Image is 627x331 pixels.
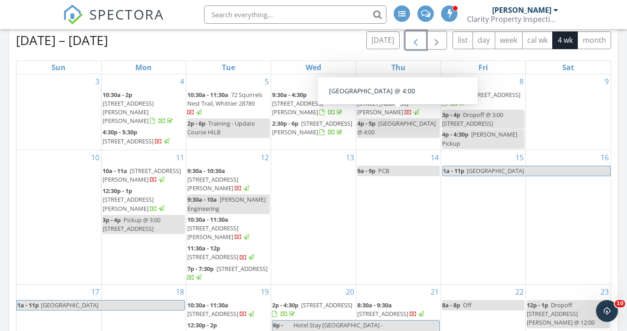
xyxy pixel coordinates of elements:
a: Go to August 21, 2025 [429,285,441,299]
span: [STREET_ADDRESS] [301,301,352,309]
a: Go to August 8, 2025 [518,74,525,89]
a: 12:30p - 1p [STREET_ADDRESS][PERSON_NAME] [103,186,185,214]
a: Go to August 3, 2025 [93,74,101,89]
a: 10:30a - 11:30a 72 Squirrels Nest Trail, Whittier 28789 [187,90,270,118]
a: Go to August 4, 2025 [178,74,186,89]
a: Saturday [560,61,576,74]
a: SPECTORA [63,12,164,31]
td: Go to August 3, 2025 [16,74,101,150]
td: Go to August 13, 2025 [271,150,356,284]
a: Go to August 16, 2025 [599,150,611,165]
a: 10a - 11a [STREET_ADDRESS][PERSON_NAME] [103,167,181,183]
a: 4:30p - 5:30p [STREET_ADDRESS] [103,128,171,145]
a: Go to August 11, 2025 [174,150,186,165]
span: [STREET_ADDRESS] [216,265,267,273]
span: 7p - 7:30p [187,265,214,273]
td: Go to August 10, 2025 [16,150,101,284]
a: 10:30a - 2p [STREET_ADDRESS][PERSON_NAME][PERSON_NAME] [103,90,185,127]
span: [STREET_ADDRESS] [357,310,408,318]
td: Go to August 8, 2025 [441,74,525,150]
span: Off [463,301,472,309]
span: 12:30p - 1p [103,187,132,195]
td: Go to August 6, 2025 [271,74,356,150]
button: [DATE] [366,31,400,49]
div: Clarity Property Inspections [467,15,558,24]
span: 2p - 6p [187,119,206,127]
a: Go to August 14, 2025 [429,150,441,165]
a: 10:30a - 11:30a [STREET_ADDRESS][PERSON_NAME] [357,91,421,116]
a: Go to August 19, 2025 [259,285,271,299]
a: Go to August 6, 2025 [348,74,356,89]
a: Wednesday [304,61,323,74]
span: [STREET_ADDRESS][PERSON_NAME][PERSON_NAME] [103,99,154,125]
span: SPECTORA [89,5,164,24]
a: 11:30a - 12p [STREET_ADDRESS] [187,243,270,263]
span: 9:30a - 10a [187,195,217,204]
span: [STREET_ADDRESS][PERSON_NAME] [357,99,408,116]
a: 10:30a - 11:30a [STREET_ADDRESS] [187,301,256,318]
a: Go to August 10, 2025 [89,150,101,165]
span: [STREET_ADDRESS][PERSON_NAME] [187,224,238,241]
button: Next [426,31,447,50]
span: 10:30a - 11:30a [187,91,228,99]
span: 12p - 1p [527,301,548,309]
span: 4p - 5p [357,119,375,127]
a: Thursday [390,61,407,74]
span: 9a - 9p [357,167,375,175]
a: 10:30a - 11:30a [STREET_ADDRESS][PERSON_NAME] [187,215,251,241]
span: 3p - 4p [103,216,121,224]
a: 9:30a - 4:30p [STREET_ADDRESS][PERSON_NAME] [272,91,344,116]
td: Go to August 11, 2025 [101,150,186,284]
span: 9:30a - 10:30a [187,167,225,175]
a: 9:30a - 10:30a [STREET_ADDRESS][PERSON_NAME] [187,166,270,194]
input: Search everything... [204,5,386,24]
h2: [DATE] – [DATE] [16,31,108,49]
span: 11:30a - 12p [187,244,220,252]
a: 10:30a - 11:30a [STREET_ADDRESS][PERSON_NAME] [187,214,270,243]
a: Go to August 5, 2025 [263,74,271,89]
a: 10:30a - 11:30a 72 Squirrels Nest Trail, Whittier 28789 [187,91,262,116]
button: cal wk [522,31,553,49]
a: 10:30a - 11:30a [STREET_ADDRESS][PERSON_NAME] [357,90,440,118]
a: Go to August 7, 2025 [433,74,441,89]
span: 10 [615,300,625,307]
span: 8:30a - 9:30a [357,301,392,309]
a: Monday [134,61,154,74]
a: 2p - 4:30p [STREET_ADDRESS] [272,301,352,318]
span: 10:30a - 11:30a [357,91,398,99]
a: Sunday [50,61,67,74]
a: 7p - 7:30p [STREET_ADDRESS] [187,265,267,281]
div: [PERSON_NAME] [492,5,551,15]
a: Tuesday [220,61,237,74]
a: Go to August 22, 2025 [514,285,525,299]
iframe: Intercom live chat [596,300,618,322]
span: 10:30a - 11:30a [187,215,228,224]
a: 8:30a - 9:30a [STREET_ADDRESS] [357,300,440,320]
td: Go to August 5, 2025 [186,74,271,150]
button: list [452,31,473,49]
span: [GEOGRAPHIC_DATA] [467,167,524,175]
a: Go to August 12, 2025 [259,150,271,165]
a: Go to August 20, 2025 [344,285,356,299]
td: Go to August 15, 2025 [441,150,525,284]
a: 9:30a - 4:30p [STREET_ADDRESS][PERSON_NAME] [272,90,355,118]
span: 12:30p - 2p [187,321,217,329]
a: 4:30p - 5:30p [STREET_ADDRESS] [103,127,185,147]
span: PCB [378,167,389,175]
span: 10a - 11a [103,167,127,175]
span: 1a - 11p [17,300,39,310]
td: Go to August 12, 2025 [186,150,271,284]
span: Dropoff [STREET_ADDRESS][PERSON_NAME] @ 12:00 [527,301,595,326]
a: Friday [477,61,490,74]
span: 11a - 12p [442,91,467,99]
a: Go to August 17, 2025 [89,285,101,299]
span: 2:30p - 6p [272,119,298,127]
a: 10:30a - 2p [STREET_ADDRESS][PERSON_NAME][PERSON_NAME] [103,91,175,125]
td: Go to August 9, 2025 [526,74,611,150]
button: Previous [405,31,427,50]
span: [STREET_ADDRESS] [187,310,238,318]
span: [PERSON_NAME] Engineering [187,195,266,212]
button: 4 wk [552,31,578,49]
span: 72 Squirrels Nest Trail, Whittier 28789 [187,91,262,107]
span: Dropoff @ 3:00 [STREET_ADDRESS] [442,111,503,127]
